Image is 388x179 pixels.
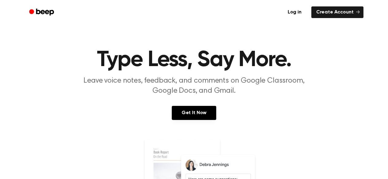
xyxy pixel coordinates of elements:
h1: Type Less, Say More. [37,49,351,71]
a: Get It Now [172,106,216,120]
a: Log in [282,5,308,19]
a: Create Account [311,6,363,18]
p: Leave voice notes, feedback, and comments on Google Classroom, Google Docs, and Gmail. [76,76,312,96]
a: Beep [25,6,60,18]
